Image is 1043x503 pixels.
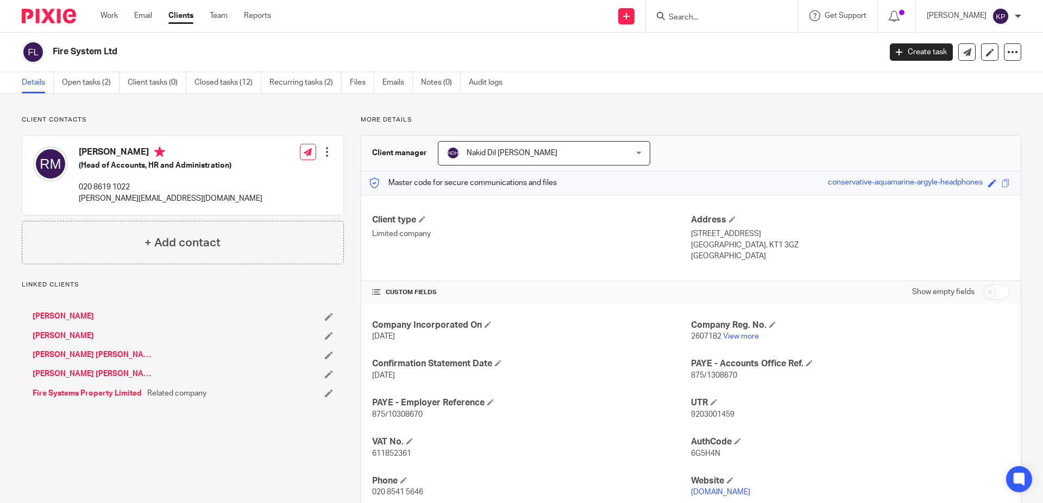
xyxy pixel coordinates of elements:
h4: PAYE - Accounts Office Ref. [691,358,1010,370]
h4: CUSTOM FIELDS [372,288,691,297]
span: Related company [147,388,206,399]
a: Work [100,10,118,21]
p: [GEOGRAPHIC_DATA], KT1 3GZ [691,240,1010,251]
h4: Phone [372,475,691,487]
a: Closed tasks (12) [194,72,261,93]
a: Create task [890,43,953,61]
h4: Company Incorporated On [372,320,691,331]
p: 020 8619 1022 [79,182,262,193]
p: [GEOGRAPHIC_DATA] [691,251,1010,262]
div: conservative-aquamarine-argyle-headphones [828,177,983,189]
img: svg%3E [22,41,45,63]
a: [PERSON_NAME] [PERSON_NAME] [33,349,153,360]
a: Open tasks (2) [62,72,120,93]
img: svg%3E [33,147,68,181]
a: Emails [382,72,413,93]
label: Show empty fields [912,286,975,297]
h4: Address [691,214,1010,226]
span: 9203001459 [691,411,734,418]
a: Notes (0) [421,72,461,93]
span: 2607182 [691,333,721,340]
a: Reports [244,10,271,21]
p: Linked clients [22,281,344,289]
p: Limited company [372,228,691,239]
h4: + Add contact [144,234,221,251]
a: View more [723,333,759,340]
span: 875/1308670 [691,372,737,379]
h5: (Head of Accounts, HR and Administration) [79,160,262,171]
h4: Company Reg. No. [691,320,1010,331]
input: Search [668,13,765,23]
span: 020 8541 5646 [372,488,423,496]
a: [DOMAIN_NAME] [691,488,750,496]
p: Master code for secure communications and files [369,177,557,188]
p: More details [361,116,1021,124]
a: Fire Systems Property Limited [33,388,142,399]
span: [DATE] [372,333,395,340]
h4: UTR [691,397,1010,409]
h4: PAYE - Employer Reference [372,397,691,409]
h4: AuthCode [691,436,1010,448]
span: 6G5H4N [691,450,720,457]
h2: Fire System Ltd [53,46,709,58]
a: Team [210,10,228,21]
span: Get Support [825,12,866,20]
p: [PERSON_NAME][EMAIL_ADDRESS][DOMAIN_NAME] [79,193,262,204]
i: Primary [154,147,165,157]
p: [STREET_ADDRESS] [691,228,1010,239]
h3: Client manager [372,148,427,158]
a: [PERSON_NAME] [33,330,94,341]
h4: VAT No. [372,436,691,448]
span: Nakid Dil [PERSON_NAME] [467,149,557,157]
a: Recurring tasks (2) [269,72,342,93]
a: Files [350,72,374,93]
a: Email [134,10,152,21]
p: [PERSON_NAME] [927,10,987,21]
a: Clients [168,10,193,21]
span: [DATE] [372,372,395,379]
p: Client contacts [22,116,344,124]
img: svg%3E [992,8,1009,25]
img: svg%3E [447,147,460,160]
a: Audit logs [469,72,511,93]
h4: [PERSON_NAME] [79,147,262,160]
a: Client tasks (0) [128,72,186,93]
a: [PERSON_NAME] [33,311,94,322]
a: Details [22,72,54,93]
h4: Confirmation Statement Date [372,358,691,370]
h4: Client type [372,214,691,226]
span: 611852361 [372,450,411,457]
span: 875/10308670 [372,411,423,418]
a: [PERSON_NAME] [PERSON_NAME] [33,368,153,379]
img: Pixie [22,9,76,23]
h4: Website [691,475,1010,487]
